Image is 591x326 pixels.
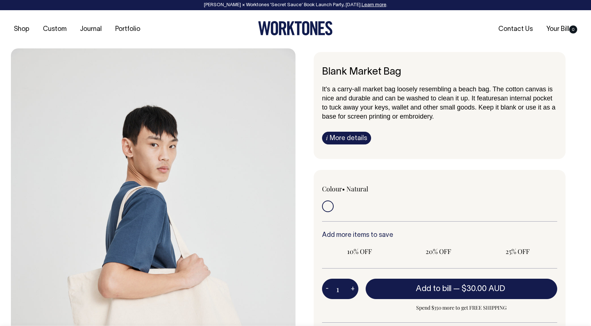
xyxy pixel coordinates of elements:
[569,25,577,33] span: 0
[322,184,416,193] div: Colour
[473,95,500,102] span: t features
[347,282,358,296] button: +
[40,23,69,35] a: Custom
[326,134,328,142] span: i
[322,86,552,102] span: It's a carry-all market bag loosely resembling a beach bag. The cotton canvas is nice and durable...
[346,184,368,193] label: Natural
[322,132,371,144] a: iMore details
[495,23,536,35] a: Contact Us
[322,232,557,239] h6: Add more items to save
[322,95,555,120] span: an internal pocket to tuck away your keys, wallet and other small goods. Keep it blank or use it ...
[326,247,393,256] span: 10% OFF
[416,285,451,293] span: Add to bill
[401,245,476,258] input: 20% OFF
[322,245,397,258] input: 10% OFF
[366,303,557,312] span: Spend $350 more to get FREE SHIPPING
[7,3,584,8] div: [PERSON_NAME] × Worktones ‘Secret Sauce’ Book Launch Party, [DATE]. .
[342,184,345,193] span: •
[322,282,332,296] button: -
[362,3,386,7] a: Learn more
[543,23,580,35] a: Your Bill0
[405,247,473,256] span: 20% OFF
[484,247,551,256] span: 25% OFF
[11,23,32,35] a: Shop
[112,23,143,35] a: Portfolio
[77,23,105,35] a: Journal
[453,285,507,293] span: —
[480,245,555,258] input: 25% OFF
[366,279,557,299] button: Add to bill —$30.00 AUD
[462,285,505,293] span: $30.00 AUD
[322,67,557,78] h6: Blank Market Bag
